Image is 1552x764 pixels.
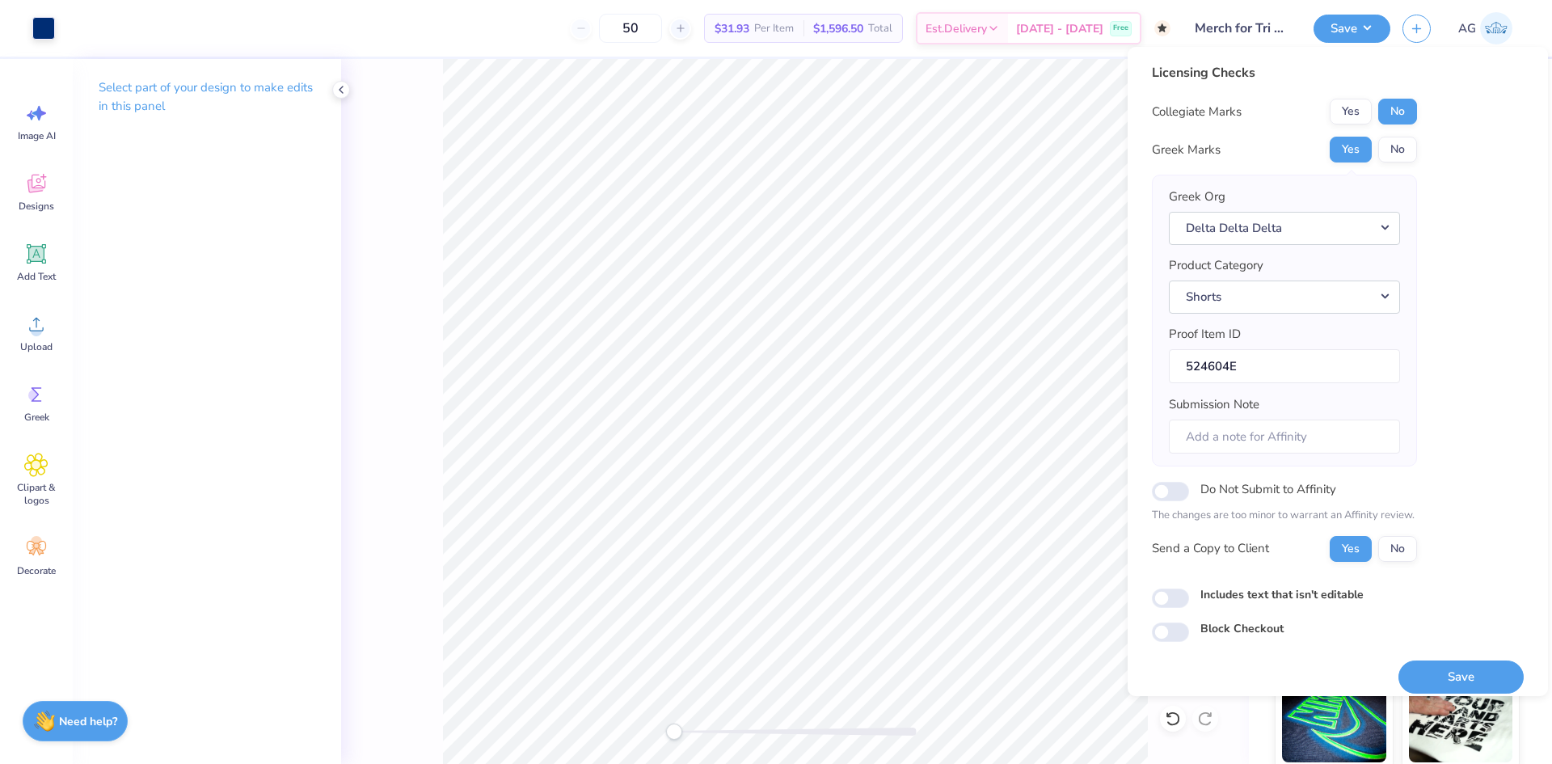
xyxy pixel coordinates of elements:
[1282,682,1386,762] img: Glow in the Dark Ink
[17,564,56,577] span: Decorate
[1169,256,1263,275] label: Product Category
[754,20,794,37] span: Per Item
[99,78,315,116] p: Select part of your design to make edits in this panel
[1480,12,1512,44] img: Aljosh Eyron Garcia
[1378,99,1417,125] button: No
[813,20,863,37] span: $1,596.50
[1169,325,1241,344] label: Proof Item ID
[926,20,987,37] span: Est. Delivery
[1169,188,1225,206] label: Greek Org
[1152,508,1417,524] p: The changes are too minor to warrant an Affinity review.
[666,724,682,740] div: Accessibility label
[715,20,749,37] span: $31.93
[1183,12,1301,44] input: Untitled Design
[1458,19,1476,38] span: AG
[1398,661,1524,694] button: Save
[868,20,892,37] span: Total
[1314,15,1390,43] button: Save
[1113,23,1128,34] span: Free
[1378,137,1417,163] button: No
[1169,212,1400,245] button: Delta Delta Delta
[599,14,662,43] input: – –
[1200,479,1336,500] label: Do Not Submit to Affinity
[59,714,117,729] strong: Need help?
[1451,12,1520,44] a: AG
[1169,420,1400,454] input: Add a note for Affinity
[1152,141,1221,159] div: Greek Marks
[20,340,53,353] span: Upload
[1152,63,1417,82] div: Licensing Checks
[1152,103,1242,121] div: Collegiate Marks
[1330,137,1372,163] button: Yes
[1378,536,1417,562] button: No
[1330,99,1372,125] button: Yes
[1016,20,1103,37] span: [DATE] - [DATE]
[19,200,54,213] span: Designs
[10,481,63,507] span: Clipart & logos
[1169,395,1259,414] label: Submission Note
[1200,620,1284,637] label: Block Checkout
[1200,586,1364,603] label: Includes text that isn't editable
[1409,682,1513,762] img: Water based Ink
[18,129,56,142] span: Image AI
[1330,536,1372,562] button: Yes
[24,411,49,424] span: Greek
[17,270,56,283] span: Add Text
[1169,281,1400,314] button: Shorts
[1152,539,1269,558] div: Send a Copy to Client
